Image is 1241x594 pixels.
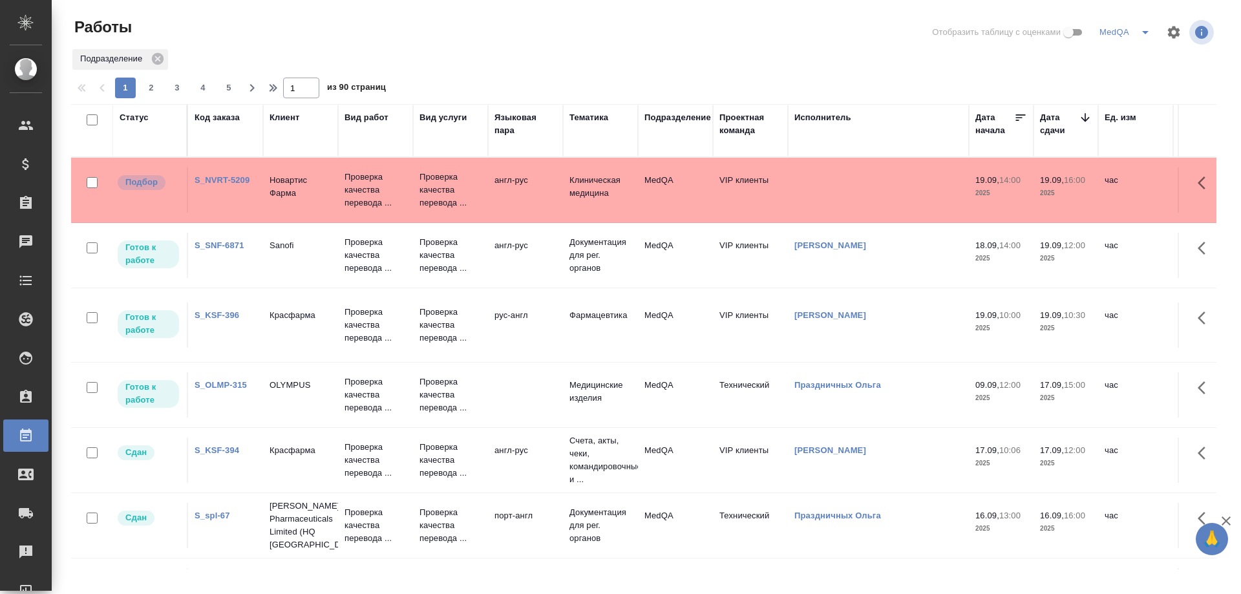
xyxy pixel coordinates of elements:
p: 2025 [975,392,1027,405]
p: Проверка качества перевода ... [419,376,482,414]
p: 16.09, [1040,511,1064,520]
p: Документация для рег. органов [569,236,631,275]
button: Здесь прячутся важные кнопки [1190,372,1221,403]
p: 12:00 [1064,240,1085,250]
button: 5 [218,78,239,98]
td: Технический [713,372,788,418]
div: Исполнитель может приступить к работе [116,239,180,270]
p: 14:00 [999,175,1021,185]
span: 4 [193,81,213,94]
a: S_KSF-394 [195,445,239,455]
div: Языковая пара [494,111,557,137]
span: из 90 страниц [327,80,386,98]
span: 🙏 [1201,525,1223,553]
td: MedQA [638,302,713,348]
td: 4 [1173,372,1238,418]
p: 19.09, [1040,175,1064,185]
p: Готов к работе [125,311,171,337]
p: 12:00 [999,380,1021,390]
a: Праздничных Ольга [794,380,881,390]
div: Статус [120,111,149,124]
p: Документация для рег. органов [569,506,631,545]
p: 17.09, [1040,380,1064,390]
p: Красфарма [270,309,332,322]
p: 2025 [1040,457,1092,470]
div: Проектная команда [719,111,781,137]
div: Ед. изм [1105,111,1136,124]
div: Вид работ [345,111,388,124]
button: 3 [167,78,187,98]
div: Исполнитель может приступить к работе [116,379,180,409]
a: [PERSON_NAME] [794,240,866,250]
button: Здесь прячутся важные кнопки [1190,233,1221,264]
button: Здесь прячутся важные кнопки [1190,302,1221,334]
div: Дата начала [975,111,1014,137]
span: Посмотреть информацию [1189,20,1216,45]
p: Проверка качества перевода ... [345,306,407,345]
p: 2025 [1040,187,1092,200]
td: час [1098,438,1173,483]
td: MedQA [638,167,713,213]
span: Работы [71,17,132,37]
p: Подбор [125,176,158,189]
p: 17.09, [1040,445,1064,455]
p: 18.09, [975,240,999,250]
p: 17.09, [975,445,999,455]
p: Проверка качества перевода ... [345,171,407,209]
div: Исполнитель может приступить к работе [116,309,180,339]
p: 19.09, [1040,310,1064,320]
button: Здесь прячутся важные кнопки [1190,167,1221,198]
td: 1 [1173,233,1238,278]
button: Здесь прячутся важные кнопки [1190,438,1221,469]
p: 12:00 [1064,445,1085,455]
p: 2025 [975,252,1027,265]
p: Проверка качества перевода ... [345,441,407,480]
td: час [1098,372,1173,418]
p: Готов к работе [125,241,171,267]
p: 10:30 [1064,310,1085,320]
p: Sanofi [270,239,332,252]
p: Клиническая медицина [569,174,631,200]
td: VIP клиенты [713,233,788,278]
div: Клиент [270,111,299,124]
a: S_NVRT-5209 [195,175,249,185]
p: 15:00 [1064,380,1085,390]
span: 5 [218,81,239,94]
p: Проверка качества перевода ... [419,306,482,345]
p: Сдан [125,446,147,459]
td: MedQA [638,233,713,278]
p: Счета, акты, чеки, командировочные и ... [569,434,631,486]
p: Готов к работе [125,381,171,407]
td: порт-англ [488,503,563,548]
div: Вид услуги [419,111,467,124]
button: 2 [141,78,162,98]
td: час [1098,503,1173,548]
td: VIP клиенты [713,438,788,483]
p: Проверка качества перевода ... [419,236,482,275]
div: Код заказа [195,111,240,124]
td: MedQA [638,438,713,483]
p: 2025 [975,457,1027,470]
p: Проверка качества перевода ... [345,376,407,414]
td: англ-рус [488,233,563,278]
td: 2 [1173,167,1238,213]
div: Можно подбирать исполнителей [116,174,180,191]
span: Отобразить таблицу с оценками [932,26,1061,39]
p: 16:00 [1064,511,1085,520]
p: 19.09, [975,175,999,185]
p: Подразделение [80,52,147,65]
p: OLYMPUS [270,379,332,392]
div: Тематика [569,111,608,124]
p: Медицинские изделия [569,379,631,405]
td: рус-англ [488,302,563,348]
p: Проверка качества перевода ... [419,171,482,209]
p: 2025 [1040,522,1092,535]
td: 1 [1173,503,1238,548]
p: 2025 [975,187,1027,200]
p: 10:00 [999,310,1021,320]
button: Здесь прячутся важные кнопки [1190,503,1221,534]
p: 2025 [975,522,1027,535]
a: S_KSF-396 [195,310,239,320]
div: Подразделение [644,111,711,124]
a: S_OLMP-315 [195,380,247,390]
